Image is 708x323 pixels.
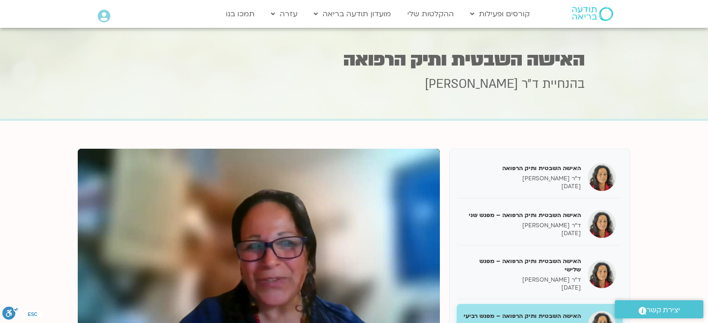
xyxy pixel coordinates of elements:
[464,230,581,237] p: [DATE]
[465,5,534,23] a: קורסים ופעילות
[309,5,396,23] a: מועדון תודעה בריאה
[221,5,259,23] a: תמכו בנו
[403,5,459,23] a: ההקלטות שלי
[588,210,616,238] img: האישה השבטית ותיק הרפואה – מפגש שני
[464,183,581,191] p: [DATE]
[464,222,581,230] p: ד״ר [PERSON_NAME]
[615,300,703,318] a: יצירת קשר
[464,312,581,320] h5: האישה השבטית ותיק הרפואה – מפגש רביעי
[588,163,616,191] img: האישה השבטית ותיק הרפואה
[647,304,680,316] span: יצירת קשר
[572,7,613,21] img: תודעה בריאה
[464,164,581,172] h5: האישה השבטית ותיק הרפואה
[464,276,581,284] p: ד״ר [PERSON_NAME]
[124,51,585,69] h1: האישה השבטית ותיק הרפואה
[464,284,581,292] p: [DATE]
[464,175,581,183] p: ד״ר [PERSON_NAME]
[464,211,581,219] h5: האישה השבטית ותיק הרפואה – מפגש שני
[425,76,539,92] span: ד״ר [PERSON_NAME]
[266,5,302,23] a: עזרה
[464,257,581,274] h5: האישה השבטית ותיק הרפואה – מפגש שלישי
[542,76,585,92] span: בהנחיית
[588,260,616,288] img: האישה השבטית ותיק הרפואה – מפגש שלישי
